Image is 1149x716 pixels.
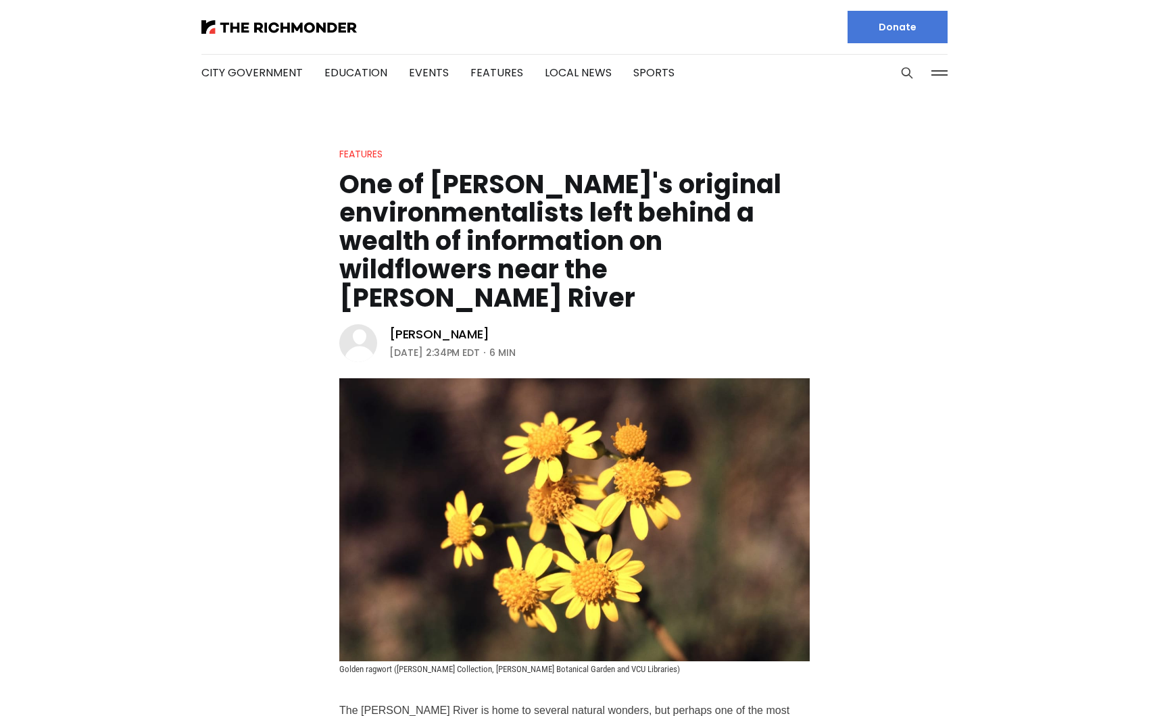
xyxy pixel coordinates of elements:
[339,664,680,674] span: Golden ragwort ([PERSON_NAME] Collection, [PERSON_NAME] Botanical Garden and VCU Libraries)
[897,63,917,83] button: Search this site
[489,344,516,361] span: 6 min
[470,65,523,80] a: Features
[1034,650,1149,716] iframe: portal-trigger
[633,65,675,80] a: Sports
[339,170,810,312] h1: One of [PERSON_NAME]'s original environmentalists left behind a wealth of information on wildflow...
[389,326,489,342] a: [PERSON_NAME]
[545,65,612,80] a: Local News
[339,147,383,161] a: Features
[389,344,480,361] time: [DATE] 2:34PM EDT
[201,20,357,34] img: The Richmonder
[201,65,303,80] a: City Government
[409,65,449,80] a: Events
[324,65,387,80] a: Education
[848,11,948,43] a: Donate
[339,378,810,661] img: One of Richmond's original environmentalists left behind a wealth of information on wildflowers n...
